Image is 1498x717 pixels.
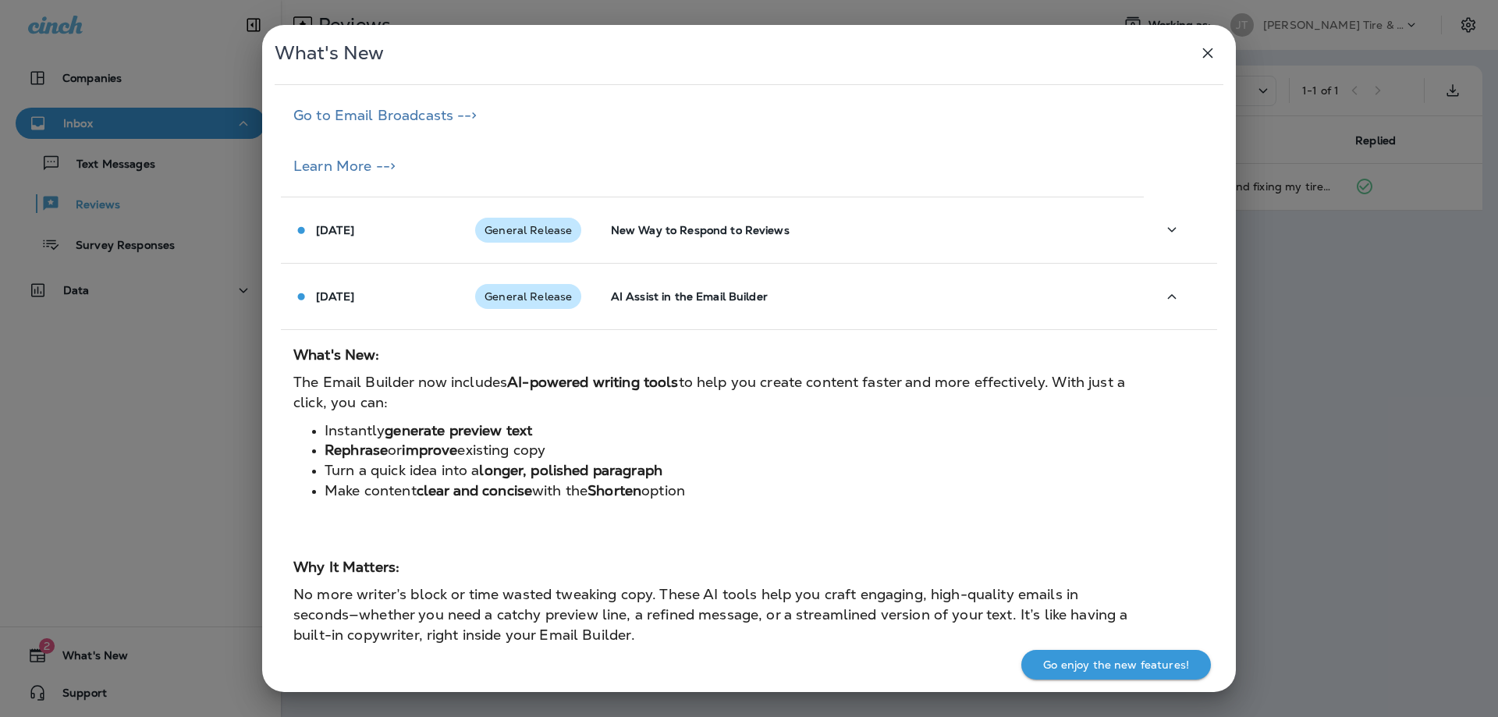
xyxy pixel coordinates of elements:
button: Go enjoy the new features! [1021,650,1211,680]
strong: Why It Matters: [293,558,399,576]
span: option [641,481,685,499]
strong: AI-powered writing tools [507,373,678,391]
strong: generate preview text [385,421,532,439]
span: or [388,441,402,459]
strong: longer, polished paragraph [479,461,662,479]
span: General Release [475,224,581,236]
span: Make content [325,481,417,499]
strong: Shorten [587,481,641,499]
a: Go to Email Broadcasts --> [293,106,477,124]
span: Turn a quick idea into a [325,461,479,479]
span: What's New [275,41,384,65]
p: AI Assist in the Email Builder [611,290,1132,303]
span: No more writer’s block or time wasted tweaking copy. These AI tools help you craft engaging, high... [293,585,1127,643]
p: Go enjoy the new features! [1043,658,1189,671]
a: Learn More --> [293,157,396,175]
strong: clear and concise [417,481,532,499]
p: [DATE] [316,224,354,236]
span: to help you create content faster and more effectively. With just a click, you can: [293,373,1125,411]
span: General Release [475,290,581,303]
strong: Rephrase [325,441,388,459]
strong: improve [402,441,457,459]
p: New Way to Respond to Reviews [611,224,1132,236]
span: Instantly [325,421,385,439]
strong: What's New: [293,346,380,364]
span: with the [532,481,587,499]
span: existing copy [457,441,545,459]
span: The Email Builder now includes [293,373,507,391]
p: [DATE] [316,290,354,303]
